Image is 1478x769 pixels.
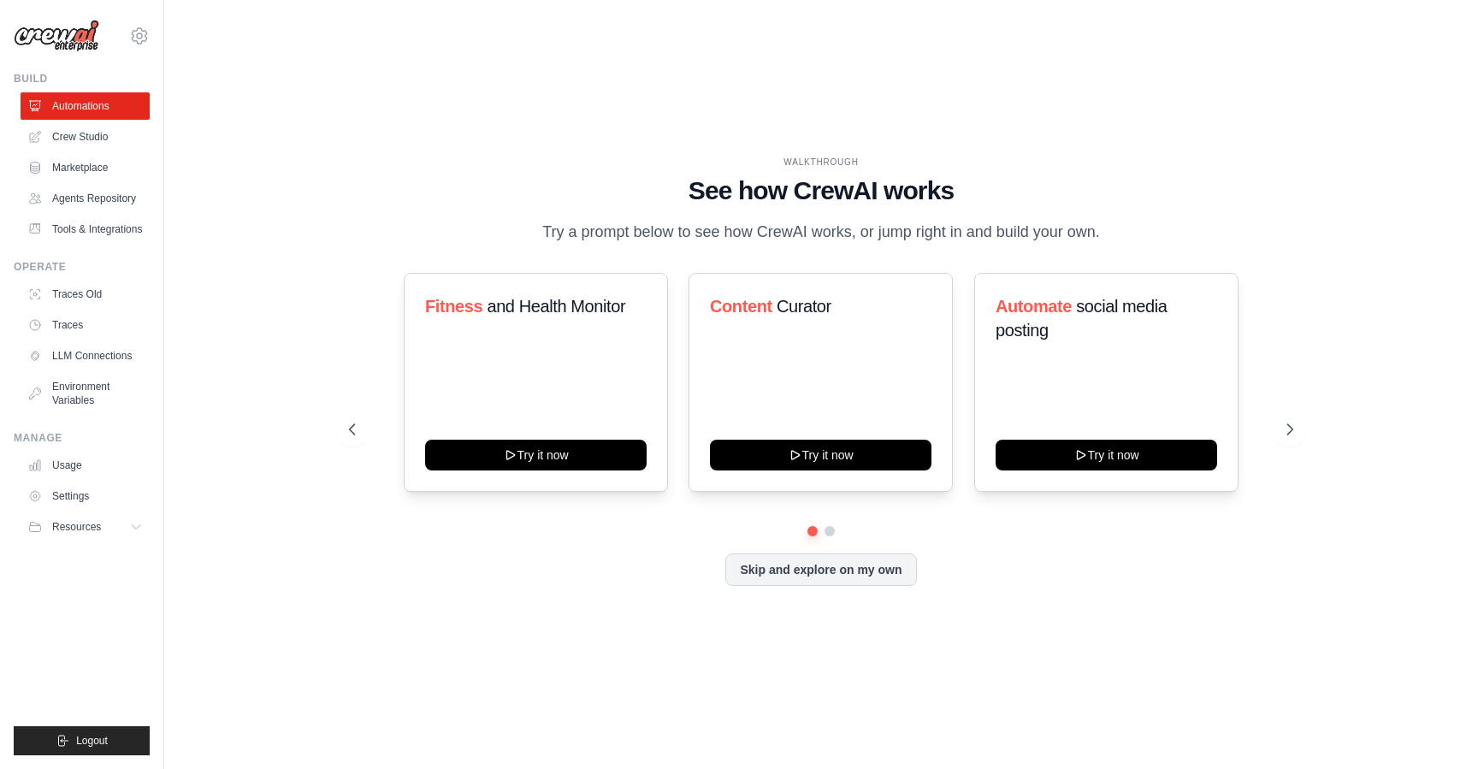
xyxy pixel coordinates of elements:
[14,20,99,52] img: Logo
[534,220,1108,245] p: Try a prompt below to see how CrewAI works, or jump right in and build your own.
[14,72,150,86] div: Build
[349,156,1293,169] div: WALKTHROUGH
[487,297,625,316] span: and Health Monitor
[425,440,647,470] button: Try it now
[21,452,150,479] a: Usage
[21,92,150,120] a: Automations
[21,513,150,541] button: Resources
[21,482,150,510] a: Settings
[14,431,150,445] div: Manage
[21,216,150,243] a: Tools & Integrations
[996,297,1072,316] span: Automate
[21,373,150,414] a: Environment Variables
[14,726,150,755] button: Logout
[777,297,831,316] span: Curator
[710,440,931,470] button: Try it now
[21,185,150,212] a: Agents Repository
[425,297,482,316] span: Fitness
[21,311,150,339] a: Traces
[725,553,916,586] button: Skip and explore on my own
[21,342,150,370] a: LLM Connections
[21,281,150,308] a: Traces Old
[21,154,150,181] a: Marketplace
[349,175,1293,206] h1: See how CrewAI works
[996,440,1217,470] button: Try it now
[710,297,772,316] span: Content
[996,297,1168,340] span: social media posting
[52,520,101,534] span: Resources
[76,734,108,748] span: Logout
[21,123,150,151] a: Crew Studio
[14,260,150,274] div: Operate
